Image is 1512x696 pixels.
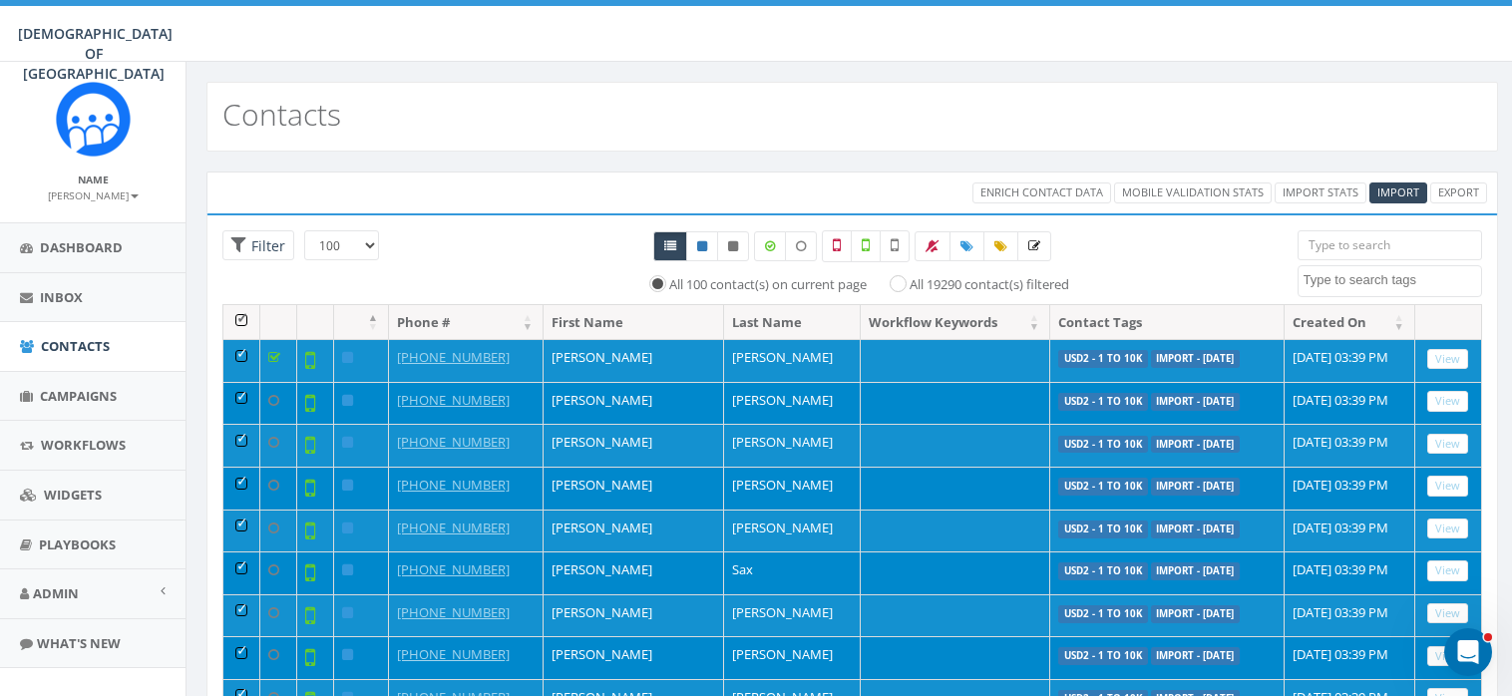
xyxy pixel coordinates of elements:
[1377,184,1419,199] span: CSV files only
[397,433,510,451] a: [PHONE_NUMBER]
[246,236,285,255] span: Filter
[544,424,724,467] td: [PERSON_NAME]
[397,560,510,578] a: [PHONE_NUMBER]
[1369,182,1427,203] a: Import
[972,182,1111,203] a: Enrich Contact Data
[717,231,749,261] a: Opted Out
[544,339,724,382] td: [PERSON_NAME]
[724,305,861,340] th: Last Name
[544,305,724,340] th: First Name
[397,645,510,663] a: [PHONE_NUMBER]
[389,305,544,340] th: Phone #: activate to sort column ascending
[697,240,707,252] i: This phone number is subscribed and will receive texts.
[222,98,341,131] h2: Contacts
[48,188,139,202] small: [PERSON_NAME]
[994,237,1007,254] span: Update Tags
[1151,647,1241,665] label: Import - [DATE]
[397,348,510,366] a: [PHONE_NUMBER]
[960,237,973,254] span: Add Tags
[1151,521,1241,538] label: Import - [DATE]
[724,636,861,679] td: [PERSON_NAME]
[41,436,126,454] span: Workflows
[1285,510,1415,552] td: [DATE] 03:39 PM
[724,382,861,425] td: [PERSON_NAME]
[1285,467,1415,510] td: [DATE] 03:39 PM
[754,231,786,261] label: Data Enriched
[1151,436,1241,454] label: Import - [DATE]
[724,467,861,510] td: [PERSON_NAME]
[1285,594,1415,637] td: [DATE] 03:39 PM
[1058,562,1148,580] label: USD2 - 1 to 10k
[1285,636,1415,679] td: [DATE] 03:39 PM
[724,339,861,382] td: [PERSON_NAME]
[1058,478,1148,496] label: USD2 - 1 to 10k
[980,184,1103,199] span: Enrich Contact Data
[1151,605,1241,623] label: Import - [DATE]
[1377,184,1419,199] span: Import
[78,173,109,186] small: Name
[544,636,724,679] td: [PERSON_NAME]
[851,230,881,262] label: Validated
[1444,628,1492,676] iframe: Intercom live chat
[1151,350,1241,368] label: Import - [DATE]
[544,594,724,637] td: [PERSON_NAME]
[880,230,910,262] label: Not Validated
[40,288,83,306] span: Inbox
[1050,305,1285,340] th: Contact Tags
[1298,230,1483,260] input: Type to search
[397,391,510,409] a: [PHONE_NUMBER]
[926,237,940,254] span: Bulk Opt Out
[1058,521,1148,538] label: USD2 - 1 to 10k
[1285,305,1415,340] th: Created On: activate to sort column ascending
[40,387,117,405] span: Campaigns
[1151,478,1241,496] label: Import - [DATE]
[1114,182,1272,203] a: Mobile Validation Stats
[653,231,687,261] a: All contacts
[728,240,738,252] i: This phone number is unsubscribed and has opted-out of all texts.
[544,467,724,510] td: [PERSON_NAME]
[1427,560,1468,581] a: View
[1058,605,1148,623] label: USD2 - 1 to 10k
[1058,647,1148,665] label: USD2 - 1 to 10k
[40,238,123,256] span: Dashboard
[1151,393,1241,411] label: Import - [DATE]
[686,231,718,261] a: Active
[39,535,116,553] span: Playbooks
[1275,182,1366,203] a: Import Stats
[910,275,1069,295] label: All 19290 contact(s) filtered
[1430,182,1487,203] a: Export
[44,486,102,504] span: Widgets
[724,424,861,467] td: [PERSON_NAME]
[785,231,817,261] label: Data not Enriched
[861,305,1050,340] th: Workflow Keywords: activate to sort column ascending
[1151,562,1241,580] label: Import - [DATE]
[822,230,852,262] label: Not a Mobile
[1304,271,1482,289] textarea: Search
[1058,393,1148,411] label: USD2 - 1 to 10k
[669,275,867,295] label: All 100 contact(s) on current page
[18,24,173,83] span: [DEMOGRAPHIC_DATA] OF [GEOGRAPHIC_DATA]
[1427,434,1468,455] a: View
[397,603,510,621] a: [PHONE_NUMBER]
[1028,237,1040,254] span: Enrich the Selected Data
[33,584,79,602] span: Admin
[1427,603,1468,624] a: View
[1285,382,1415,425] td: [DATE] 03:39 PM
[724,551,861,594] td: Sax
[544,551,724,594] td: [PERSON_NAME]
[1427,519,1468,539] a: View
[1058,436,1148,454] label: USD2 - 1 to 10k
[544,382,724,425] td: [PERSON_NAME]
[1285,339,1415,382] td: [DATE] 03:39 PM
[1427,476,1468,497] a: View
[1285,551,1415,594] td: [DATE] 03:39 PM
[1285,424,1415,467] td: [DATE] 03:39 PM
[56,82,131,157] img: Rally_Corp_Icon.png
[1427,646,1468,667] a: View
[1427,349,1468,370] a: View
[544,510,724,552] td: [PERSON_NAME]
[41,337,110,355] span: Contacts
[397,519,510,536] a: [PHONE_NUMBER]
[724,594,861,637] td: [PERSON_NAME]
[397,476,510,494] a: [PHONE_NUMBER]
